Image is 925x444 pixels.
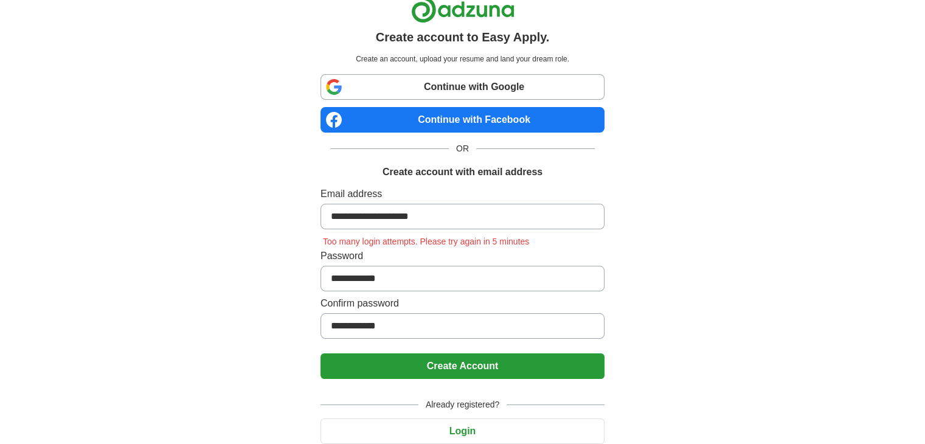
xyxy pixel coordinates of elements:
label: Email address [320,187,605,201]
span: OR [449,142,476,155]
h1: Create account with email address [383,165,542,179]
a: Continue with Facebook [320,107,605,133]
button: Login [320,418,605,444]
label: Confirm password [320,296,605,311]
span: Already registered? [418,398,507,411]
button: Create Account [320,353,605,379]
label: Password [320,249,605,263]
a: Login [320,426,605,436]
span: Too many login attempts. Please try again in 5 minutes [320,237,532,246]
h1: Create account to Easy Apply. [376,28,550,46]
p: Create an account, upload your resume and land your dream role. [323,54,602,64]
a: Continue with Google [320,74,605,100]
